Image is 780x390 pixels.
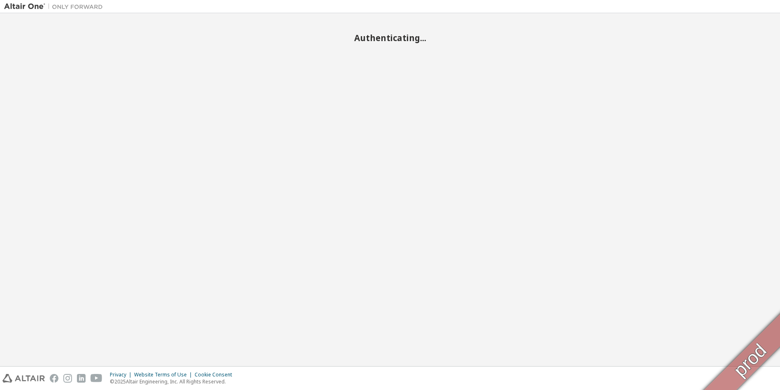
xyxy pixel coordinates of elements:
[50,374,58,383] img: facebook.svg
[2,374,45,383] img: altair_logo.svg
[4,2,107,11] img: Altair One
[110,372,134,378] div: Privacy
[110,378,237,385] p: © 2025 Altair Engineering, Inc. All Rights Reserved.
[134,372,195,378] div: Website Terms of Use
[4,32,776,43] h2: Authenticating...
[91,374,102,383] img: youtube.svg
[63,374,72,383] img: instagram.svg
[195,372,237,378] div: Cookie Consent
[77,374,86,383] img: linkedin.svg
